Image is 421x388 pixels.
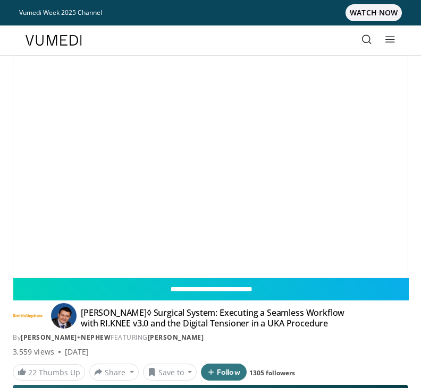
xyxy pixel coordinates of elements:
a: [PERSON_NAME] [148,333,204,342]
button: Follow [201,364,247,381]
div: [DATE] [65,347,89,357]
a: Vumedi Week 2025 ChannelWATCH NOW [19,4,402,21]
img: VuMedi Logo [26,35,82,46]
span: WATCH NOW [346,4,402,21]
button: Share [89,364,139,381]
a: [PERSON_NAME]+Nephew [21,333,111,342]
span: 22 [28,367,37,377]
img: Smith+Nephew [13,307,43,324]
h4: [PERSON_NAME]◊ Surgical System: Executing a Seamless Workflow with RI.KNEE v3.0 and the Digital T... [81,307,361,329]
div: By FEATURING [13,333,408,342]
button: Save to [143,364,197,381]
img: Avatar [51,303,77,329]
video-js: Video Player [13,56,408,278]
span: 3,559 views [13,347,54,357]
a: 22 Thumbs Up [13,364,85,381]
a: 1305 followers [249,368,295,377]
